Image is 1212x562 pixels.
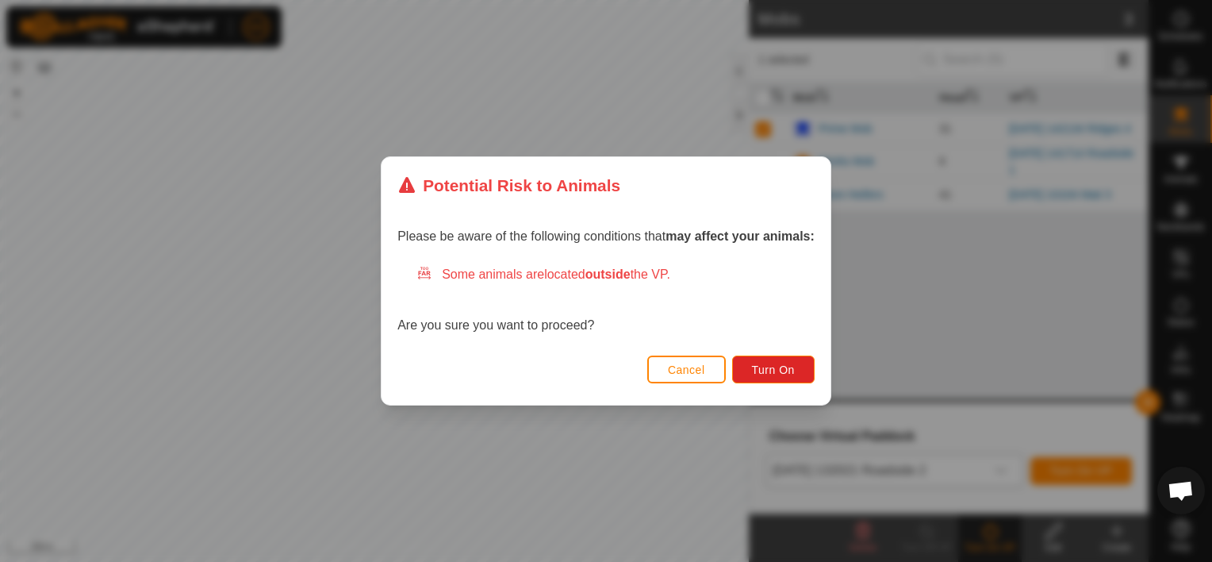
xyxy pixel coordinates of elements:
[665,229,815,243] strong: may affect your animals:
[585,268,631,281] strong: outside
[668,364,705,376] span: Cancel
[416,265,815,284] div: Some animals are
[544,268,670,281] span: located the VP.
[397,229,815,243] span: Please be aware of the following conditions that
[732,356,815,383] button: Turn On
[752,364,795,376] span: Turn On
[1157,467,1205,514] div: Open chat
[647,356,726,383] button: Cancel
[397,265,815,335] div: Are you sure you want to proceed?
[397,173,620,198] div: Potential Risk to Animals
